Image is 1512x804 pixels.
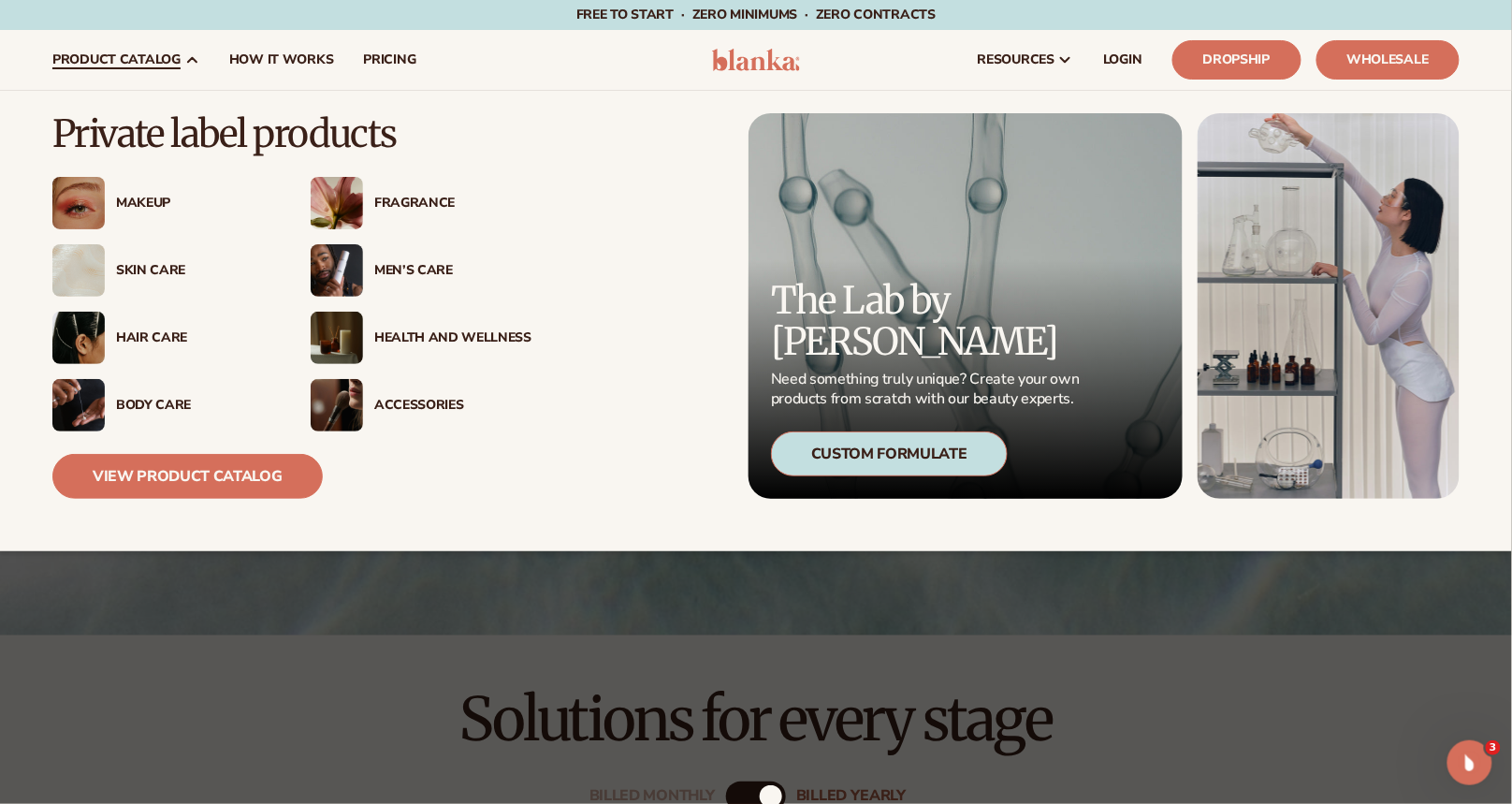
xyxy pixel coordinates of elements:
a: Pink blooming flower. Fragrance [311,177,531,229]
p: Private label products [52,113,531,154]
a: Wholesale [1316,40,1460,80]
a: Cream moisturizer swatch. Skin Care [52,244,273,297]
div: Custom Formulate [771,431,1008,476]
iframe: Intercom live chat [1447,740,1492,785]
img: Pink blooming flower. [311,177,363,229]
img: Cream moisturizer swatch. [52,244,105,297]
div: Skin Care [116,263,273,279]
a: LOGIN [1088,30,1157,90]
img: Female with glitter eye makeup. [52,177,105,229]
a: resources [963,30,1088,90]
div: Fragrance [374,196,531,212]
span: Free to start · ZERO minimums · ZERO contracts [576,6,936,23]
span: 3 [1486,740,1501,755]
span: resources [978,52,1054,67]
img: Candles and incense on table. [311,312,363,364]
img: Male hand applying moisturizer. [52,379,105,431]
img: Female hair pulled back with clips. [52,312,105,364]
span: How It Works [229,52,334,67]
a: Dropship [1172,40,1301,80]
a: Female hair pulled back with clips. Hair Care [52,312,273,364]
div: Men’s Care [374,263,531,279]
a: Female with glitter eye makeup. Makeup [52,177,273,229]
img: Male holding moisturizer bottle. [311,244,363,297]
div: Health And Wellness [374,330,531,346]
a: Candles and incense on table. Health And Wellness [311,312,531,364]
a: Male holding moisturizer bottle. Men’s Care [311,244,531,297]
a: Microscopic product formula. The Lab by [PERSON_NAME] Need something truly unique? Create your ow... [749,113,1183,499]
img: Female with makeup brush. [311,379,363,431]
p: The Lab by [PERSON_NAME] [771,280,1085,362]
span: LOGIN [1103,52,1142,67]
a: How It Works [214,30,349,90]
div: Body Care [116,398,273,414]
a: Female with makeup brush. Accessories [311,379,531,431]
p: Need something truly unique? Create your own products from scratch with our beauty experts. [771,370,1085,409]
div: Hair Care [116,330,273,346]
a: View Product Catalog [52,454,323,499]
img: Female in lab with equipment. [1198,113,1460,499]
div: Accessories [374,398,531,414]
span: product catalog [52,52,181,67]
div: Makeup [116,196,273,212]
span: pricing [363,52,415,67]
img: logo [712,49,801,71]
a: product catalog [37,30,214,90]
a: Male hand applying moisturizer. Body Care [52,379,273,431]
a: pricing [348,30,430,90]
